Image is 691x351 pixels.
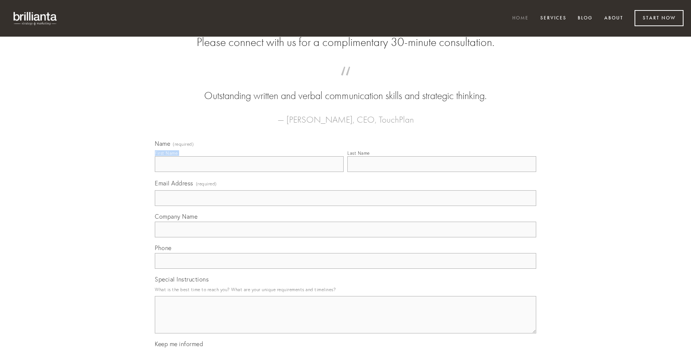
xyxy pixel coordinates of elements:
[7,7,64,29] img: brillianta - research, strategy, marketing
[173,142,194,147] span: (required)
[535,12,571,25] a: Services
[155,244,172,252] span: Phone
[599,12,628,25] a: About
[155,35,536,49] h2: Please connect with us for a complimentary 30-minute consultation.
[347,150,370,156] div: Last Name
[196,179,217,189] span: (required)
[155,213,197,220] span: Company Name
[635,10,684,26] a: Start Now
[167,103,524,127] figcaption: — [PERSON_NAME], CEO, TouchPlan
[155,150,178,156] div: First Name
[155,179,193,187] span: Email Address
[155,340,203,348] span: Keep me informed
[155,140,170,147] span: Name
[167,74,524,103] blockquote: Outstanding written and verbal communication skills and strategic thinking.
[155,275,209,283] span: Special Instructions
[155,284,536,295] p: What is the best time to reach you? What are your unique requirements and timelines?
[507,12,534,25] a: Home
[573,12,598,25] a: Blog
[167,74,524,89] span: “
